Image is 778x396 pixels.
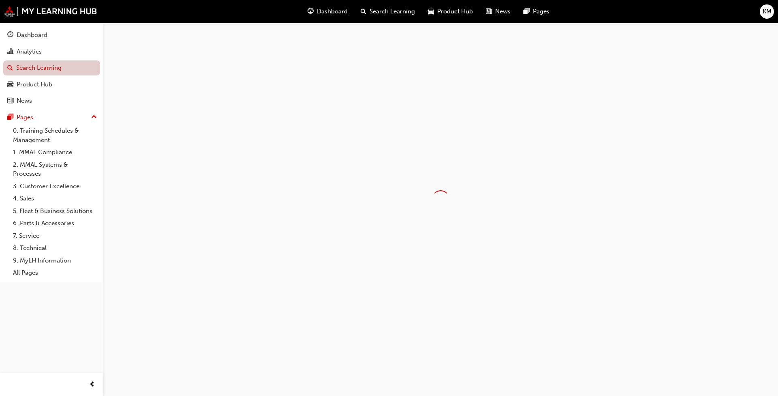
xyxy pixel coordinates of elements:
button: Pages [3,110,100,125]
span: news-icon [486,6,492,17]
button: KM [760,4,774,19]
a: 0. Training Schedules & Management [10,125,100,146]
a: search-iconSearch Learning [354,3,421,20]
a: Dashboard [3,28,100,43]
a: Search Learning [3,60,100,75]
a: All Pages [10,267,100,279]
a: Analytics [3,44,100,59]
a: 6. Parts & Accessories [10,217,100,230]
a: car-iconProduct Hub [421,3,479,20]
div: Pages [17,113,33,122]
span: car-icon [428,6,434,17]
div: Product Hub [17,80,52,89]
span: chart-icon [7,48,13,56]
span: search-icon [361,6,366,17]
a: 3. Customer Excellence [10,180,100,193]
a: 4. Sales [10,192,100,205]
a: 5. Fleet & Business Solutions [10,205,100,217]
span: guage-icon [308,6,314,17]
a: 9. MyLH Information [10,254,100,267]
a: pages-iconPages [517,3,556,20]
span: search-icon [7,65,13,72]
a: 2. MMAL Systems & Processes [10,159,100,180]
span: pages-icon [7,114,13,121]
span: guage-icon [7,32,13,39]
div: Dashboard [17,30,47,40]
span: KM [763,7,772,16]
span: Pages [533,7,549,16]
span: prev-icon [89,380,95,390]
a: 1. MMAL Compliance [10,146,100,159]
span: car-icon [7,81,13,88]
span: News [495,7,511,16]
span: Search Learning [370,7,415,16]
a: 7. Service [10,230,100,242]
span: Product Hub [437,7,473,16]
span: pages-icon [524,6,530,17]
span: news-icon [7,97,13,105]
div: News [17,96,32,105]
a: news-iconNews [479,3,517,20]
a: Product Hub [3,77,100,92]
div: Analytics [17,47,42,56]
span: up-icon [91,112,97,123]
a: 8. Technical [10,242,100,254]
img: mmal [4,6,97,17]
a: guage-iconDashboard [301,3,354,20]
span: Dashboard [317,7,348,16]
button: DashboardAnalyticsSearch LearningProduct HubNews [3,26,100,110]
a: News [3,93,100,108]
